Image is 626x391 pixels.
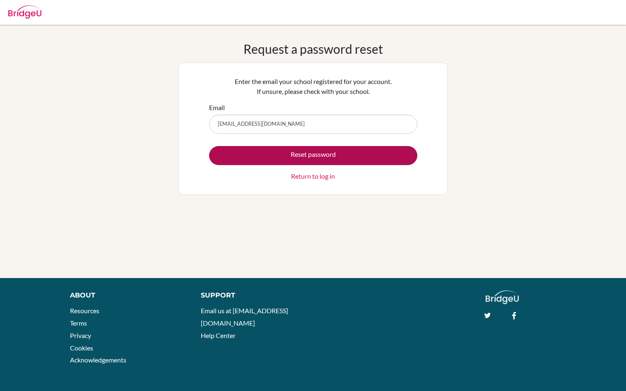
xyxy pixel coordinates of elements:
button: Reset password [209,146,417,165]
a: Email us at [EMAIL_ADDRESS][DOMAIN_NAME] [201,307,288,327]
a: Help Center [201,331,236,339]
p: Enter the email your school registered for your account. If unsure, please check with your school. [209,77,417,96]
a: Resources [70,307,99,314]
a: Acknowledgements [70,356,126,364]
label: Email [209,103,225,113]
a: Cookies [70,344,93,352]
a: Privacy [70,331,91,339]
div: Support [201,290,304,300]
img: Bridge-U [8,5,41,19]
a: Return to log in [291,171,335,181]
img: logo_white@2x-f4f0deed5e89b7ecb1c2cc34c3e3d731f90f0f143d5ea2071677605dd97b5244.png [486,290,519,304]
div: About [70,290,182,300]
h1: Request a password reset [243,41,383,56]
a: Terms [70,319,87,327]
